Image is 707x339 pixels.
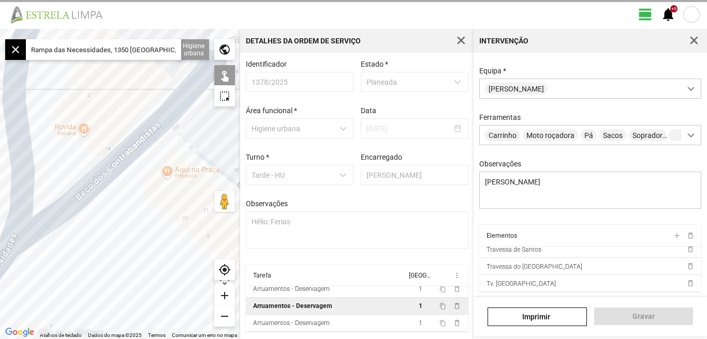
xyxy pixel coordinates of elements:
[246,153,269,161] label: Turno *
[485,83,548,95] span: [PERSON_NAME]
[5,39,26,60] div: close
[599,312,687,320] span: Gravar
[581,129,597,141] span: Pá
[638,7,653,22] span: view_day
[214,259,235,280] div: my_location
[246,106,297,115] label: Área funcional *
[361,106,376,115] label: Data
[479,67,506,75] label: Equipa *
[246,199,288,208] label: Observações
[214,86,235,106] div: highlight_alt
[439,285,448,293] button: content_copy
[523,129,578,141] span: Moto roçadora
[453,285,461,293] span: delete_outline
[686,232,694,240] span: delete_outline
[214,306,235,327] div: remove
[179,39,209,60] div: Higiene urbana
[148,332,166,338] a: Termos (abre num novo separador)
[488,307,586,326] a: Imprimir
[453,319,461,327] span: delete_outline
[487,232,517,239] div: Elementos
[487,263,582,270] span: Travessa do [GEOGRAPHIC_DATA]
[686,262,694,270] span: delete_outline
[487,246,541,253] span: Travessa de Santos
[88,332,142,338] span: Dados do mapa ©2025
[214,65,235,86] div: touch_app
[419,285,422,292] span: 1
[453,302,461,310] span: delete_outline
[629,129,666,141] span: Soprador
[214,39,235,60] div: public
[439,286,446,292] span: content_copy
[172,332,237,338] a: Comunicar um erro no mapa
[214,285,235,306] div: add
[246,37,361,44] div: Detalhes da Ordem de Serviço
[439,319,448,327] button: content_copy
[361,153,402,161] label: Encarregado
[599,129,626,141] span: Sacos
[214,191,235,212] button: Arraste o Pegman para o mapa para abrir o Street View
[686,245,694,253] span: delete_outline
[26,39,181,60] input: Pesquise por local
[419,302,422,310] span: 1
[246,60,287,68] label: Identificador
[253,319,330,327] div: Arruamentos - Deservagem
[439,302,448,310] button: content_copy
[3,326,37,339] img: Google
[660,7,676,22] span: notifications
[453,271,461,280] span: more_vert
[7,5,114,24] img: file
[253,285,330,292] div: Arruamentos - Deservagem
[3,326,37,339] a: Abrir esta área no Google Maps (abre uma nova janela)
[479,37,528,44] div: Intervenção
[487,280,556,287] span: Tv. [GEOGRAPHIC_DATA]
[439,303,446,310] span: content_copy
[686,279,694,287] span: delete_outline
[485,129,520,141] span: Carrinho
[439,320,446,327] span: content_copy
[253,302,332,310] div: Arruamentos - Deservagem
[594,307,693,325] button: Gravar
[670,5,677,12] div: +9
[419,319,422,327] span: 1
[409,272,431,279] div: [GEOGRAPHIC_DATA]
[479,160,521,168] label: Observações
[361,60,388,68] label: Estado *
[672,232,681,240] span: add
[253,272,271,279] div: Tarefa
[479,113,521,121] label: Ferramentas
